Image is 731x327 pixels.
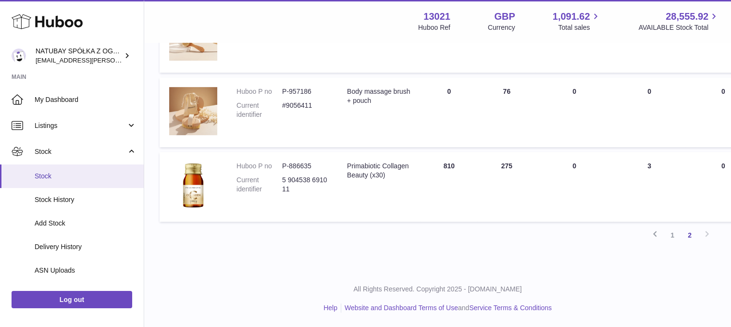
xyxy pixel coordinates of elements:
span: 28,555.92 [666,10,708,23]
span: Listings [35,121,126,130]
a: Website and Dashboard Terms of Use [345,304,458,312]
div: Primabiotic Collagen Beauty (x30) [347,162,410,180]
span: Stock History [35,195,136,204]
dd: P-957186 [282,87,328,96]
td: 0 [420,77,478,147]
span: Total sales [558,23,601,32]
li: and [341,303,552,313]
dt: Huboo P no [236,162,282,171]
a: 2 [681,226,698,244]
dd: 5 904538 691011 [282,176,328,194]
dt: Current identifier [236,176,282,194]
td: 3 [613,152,685,222]
span: Stock [35,172,136,181]
span: Delivery History [35,242,136,252]
div: Currency [488,23,515,32]
td: 0 [535,77,613,147]
td: 810 [420,152,478,222]
td: 76 [478,77,535,147]
span: 0 [721,88,725,95]
a: 1 [664,226,681,244]
dt: Huboo P no [236,87,282,96]
a: Log out [12,291,132,308]
span: [EMAIL_ADDRESS][PERSON_NAME][DOMAIN_NAME] [36,56,193,64]
span: My Dashboard [35,95,136,104]
a: Service Terms & Conditions [469,304,552,312]
span: AVAILABLE Stock Total [638,23,719,32]
span: ASN Uploads [35,266,136,275]
a: Help [323,304,337,312]
div: Body massage brush + pouch [347,87,410,105]
td: 275 [478,152,535,222]
td: 0 [535,152,613,222]
dd: #9056411 [282,101,328,119]
img: kacper.antkowski@natubay.pl [12,49,26,63]
dd: P-886635 [282,162,328,171]
span: Add Stock [35,219,136,228]
div: Huboo Ref [418,23,450,32]
img: product image [169,87,217,135]
span: 1,091.62 [553,10,590,23]
strong: GBP [494,10,515,23]
img: product image [169,162,217,210]
p: All Rights Reserved. Copyright 2025 - [DOMAIN_NAME] [152,285,723,294]
span: Stock [35,147,126,156]
strong: 13021 [423,10,450,23]
a: 28,555.92 AVAILABLE Stock Total [638,10,719,32]
div: NATUBAY SPÓŁKA Z OGRANICZONĄ ODPOWIEDZIALNOŚCIĄ [36,47,122,65]
td: 0 [613,77,685,147]
a: 1,091.62 Total sales [553,10,601,32]
span: 0 [721,162,725,170]
dt: Current identifier [236,101,282,119]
